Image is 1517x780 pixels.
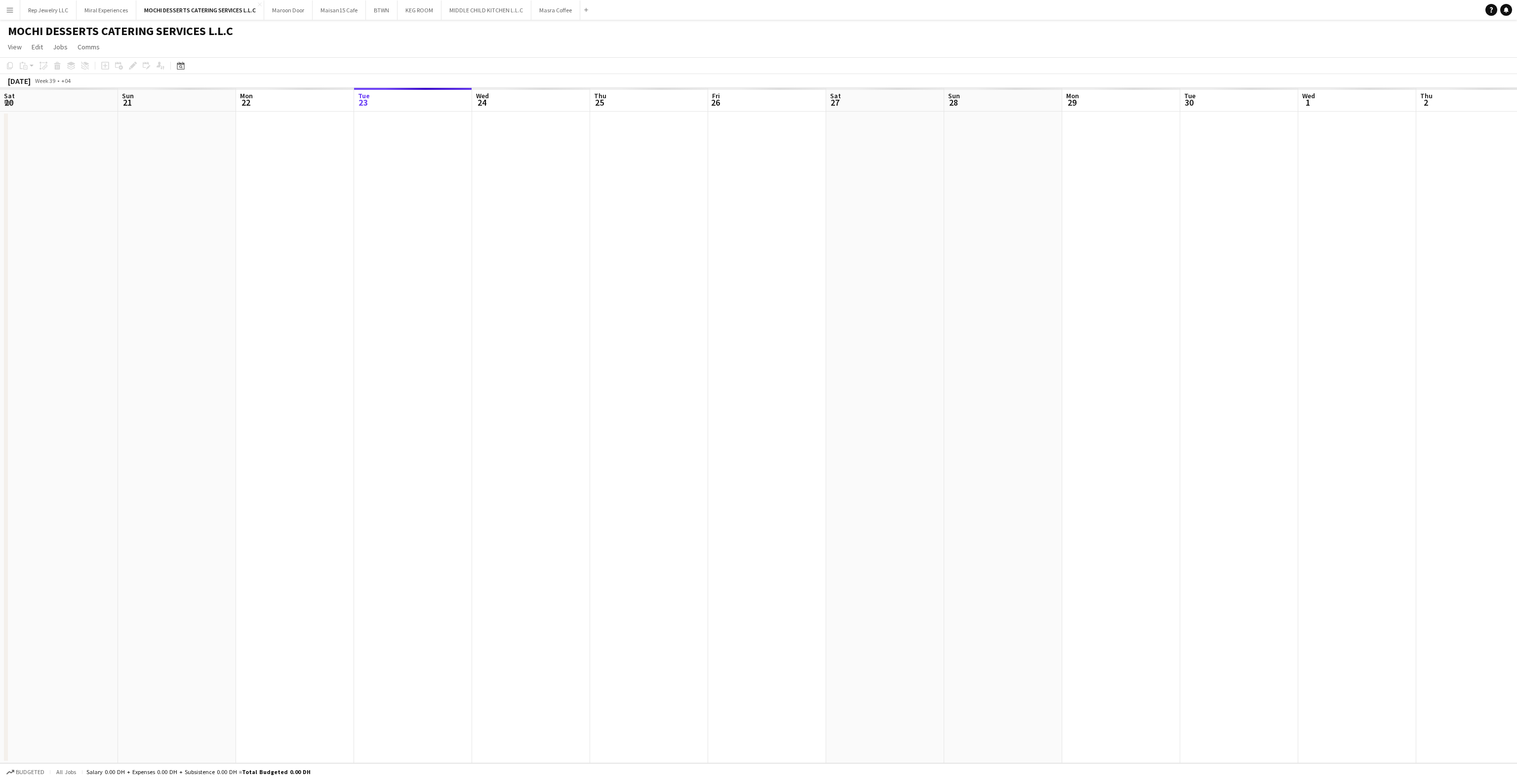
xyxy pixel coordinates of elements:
[1301,97,1315,108] span: 1
[829,97,841,108] span: 27
[8,76,31,86] div: [DATE]
[476,91,489,100] span: Wed
[54,768,78,776] span: All jobs
[712,91,720,100] span: Fri
[357,97,370,108] span: 23
[711,97,720,108] span: 26
[1184,91,1196,100] span: Tue
[77,0,136,20] button: Miral Experiences
[1419,97,1433,108] span: 2
[531,0,580,20] button: Masra Coffee
[53,42,68,51] span: Jobs
[2,97,15,108] span: 20
[8,42,22,51] span: View
[239,97,253,108] span: 22
[32,42,43,51] span: Edit
[313,0,366,20] button: Maisan15 Cafe
[475,97,489,108] span: 24
[136,0,264,20] button: MOCHI DESSERTS CATERING SERVICES L.L.C
[240,91,253,100] span: Mon
[49,40,72,53] a: Jobs
[593,97,606,108] span: 25
[74,40,104,53] a: Comms
[398,0,441,20] button: KEG ROOM
[120,97,134,108] span: 21
[28,40,47,53] a: Edit
[358,91,370,100] span: Tue
[441,0,531,20] button: MIDDLE CHILD KITCHEN L.L.C
[5,767,46,778] button: Budgeted
[8,24,233,39] h1: MOCHI DESSERTS CATERING SERVICES L.L.C
[1302,91,1315,100] span: Wed
[78,42,100,51] span: Comms
[594,91,606,100] span: Thu
[61,77,71,84] div: +04
[86,768,311,776] div: Salary 0.00 DH + Expenses 0.00 DH + Subsistence 0.00 DH =
[1065,97,1079,108] span: 29
[264,0,313,20] button: Maroon Door
[1066,91,1079,100] span: Mon
[366,0,398,20] button: BTWN
[4,91,15,100] span: Sat
[16,769,44,776] span: Budgeted
[122,91,134,100] span: Sun
[4,40,26,53] a: View
[947,97,960,108] span: 28
[948,91,960,100] span: Sun
[242,768,311,776] span: Total Budgeted 0.00 DH
[1183,97,1196,108] span: 30
[33,77,57,84] span: Week 39
[20,0,77,20] button: Rep Jewelry LLC
[1420,91,1433,100] span: Thu
[830,91,841,100] span: Sat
